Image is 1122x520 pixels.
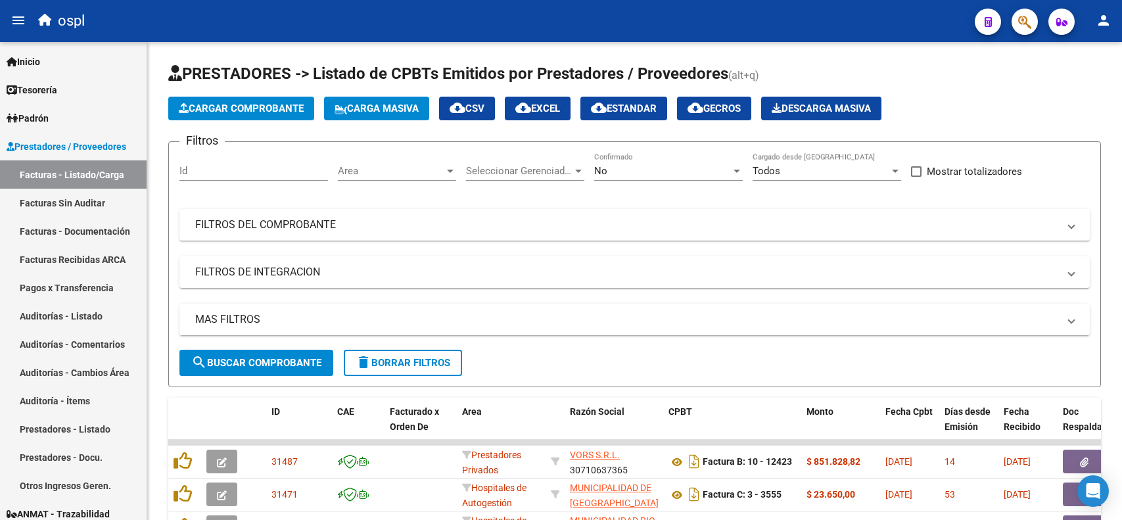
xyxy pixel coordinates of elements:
[945,489,955,500] span: 53
[195,218,1058,232] mat-panel-title: FILTROS DEL COMPROBANTE
[688,100,703,116] mat-icon: cloud_download
[688,103,741,114] span: Gecros
[998,398,1058,456] datatable-header-cell: Fecha Recibido
[761,97,881,120] button: Descarga Masiva
[570,450,620,460] span: VORS S.R.L.
[1004,489,1031,500] span: [DATE]
[570,406,624,417] span: Razón Social
[195,265,1058,279] mat-panel-title: FILTROS DE INTEGRACION
[668,406,692,417] span: CPBT
[806,456,860,467] strong: $ 851.828,82
[337,406,354,417] span: CAE
[761,97,881,120] app-download-masive: Descarga masiva de comprobantes (adjuntos)
[344,350,462,376] button: Borrar Filtros
[885,456,912,467] span: [DATE]
[1004,406,1040,432] span: Fecha Recibido
[505,97,571,120] button: EXCEL
[686,484,703,505] i: Descargar documento
[7,139,126,154] span: Prestadores / Proveedores
[466,165,573,177] span: Seleccionar Gerenciador
[462,450,521,475] span: Prestadores Privados
[1077,475,1109,507] div: Open Intercom Messenger
[356,354,371,370] mat-icon: delete
[772,103,871,114] span: Descarga Masiva
[385,398,457,456] datatable-header-cell: Facturado x Orden De
[663,398,801,456] datatable-header-cell: CPBT
[703,457,792,467] strong: Factura B: 10 - 12423
[168,64,728,83] span: PRESTADORES -> Listado de CPBTs Emitidos por Prestadores / Proveedores
[1004,456,1031,467] span: [DATE]
[168,97,314,120] button: Cargar Comprobante
[271,489,298,500] span: 31471
[179,256,1090,288] mat-expansion-panel-header: FILTROS DE INTEGRACION
[179,304,1090,335] mat-expansion-panel-header: MAS FILTROS
[1063,406,1122,432] span: Doc Respaldatoria
[515,103,560,114] span: EXCEL
[728,69,759,82] span: (alt+q)
[179,131,225,150] h3: Filtros
[570,483,659,508] span: MUNICIPALIDAD DE [GEOGRAPHIC_DATA]
[565,398,663,456] datatable-header-cell: Razón Social
[191,357,321,369] span: Buscar Comprobante
[450,100,465,116] mat-icon: cloud_download
[570,481,658,508] div: 30668404533
[703,490,782,500] strong: Factura C: 3 - 3555
[271,456,298,467] span: 31487
[806,489,855,500] strong: $ 23.650,00
[570,448,658,475] div: 30710637365
[7,55,40,69] span: Inicio
[324,97,429,120] button: Carga Masiva
[1096,12,1111,28] mat-icon: person
[880,398,939,456] datatable-header-cell: Fecha Cpbt
[927,164,1022,179] span: Mostrar totalizadores
[945,456,955,467] span: 14
[195,312,1058,327] mat-panel-title: MAS FILTROS
[266,398,332,456] datatable-header-cell: ID
[462,483,526,508] span: Hospitales de Autogestión
[356,357,450,369] span: Borrar Filtros
[179,209,1090,241] mat-expansion-panel-header: FILTROS DEL COMPROBANTE
[677,97,751,120] button: Gecros
[335,103,419,114] span: Carga Masiva
[885,406,933,417] span: Fecha Cpbt
[332,398,385,456] datatable-header-cell: CAE
[801,398,880,456] datatable-header-cell: Monto
[753,165,780,177] span: Todos
[591,103,657,114] span: Estandar
[580,97,667,120] button: Estandar
[591,100,607,116] mat-icon: cloud_download
[338,165,444,177] span: Area
[7,83,57,97] span: Tesorería
[594,165,607,177] span: No
[179,103,304,114] span: Cargar Comprobante
[11,12,26,28] mat-icon: menu
[945,406,991,432] span: Días desde Emisión
[58,7,85,35] span: ospl
[191,354,207,370] mat-icon: search
[885,489,912,500] span: [DATE]
[462,406,482,417] span: Area
[515,100,531,116] mat-icon: cloud_download
[390,406,439,432] span: Facturado x Orden De
[439,97,495,120] button: CSV
[179,350,333,376] button: Buscar Comprobante
[457,398,546,456] datatable-header-cell: Area
[939,398,998,456] datatable-header-cell: Días desde Emisión
[7,111,49,126] span: Padrón
[271,406,280,417] span: ID
[450,103,484,114] span: CSV
[686,451,703,472] i: Descargar documento
[806,406,833,417] span: Monto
